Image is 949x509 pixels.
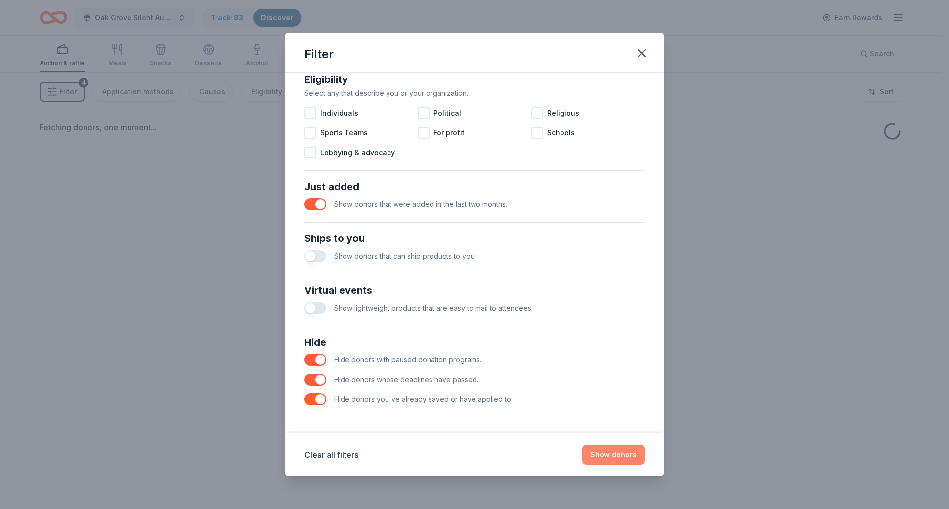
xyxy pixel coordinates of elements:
span: Individuals [320,107,358,119]
div: Virtual events [304,282,645,298]
div: Just added [304,179,645,195]
span: Lobbying & advocacy [320,147,395,158]
button: Show donors [582,445,645,465]
span: Religious [547,107,579,119]
div: Ships to you [304,231,645,246]
span: For profit [433,127,465,139]
span: Political [433,107,461,119]
div: Select any that describe you or your organization. [304,87,645,99]
span: Hide donors with paused donation programs. [334,355,481,364]
div: Eligibility [304,72,645,87]
span: Show lightweight products that are easy to mail to attendees. [334,304,533,312]
button: Clear all filters [304,449,358,461]
span: Sports Teams [320,127,368,139]
div: Hide [304,334,645,350]
div: Filter [304,46,334,62]
span: Show donors that were added in the last two months. [334,200,507,208]
span: Show donors that can ship products to you. [334,252,476,260]
span: Hide donors you've already saved or have applied to. [334,395,513,403]
span: Schools [547,127,575,139]
span: Hide donors whose deadlines have passed. [334,375,478,384]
